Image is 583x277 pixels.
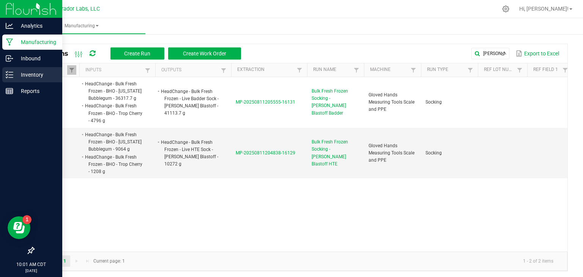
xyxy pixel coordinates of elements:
[183,50,226,57] span: Create Work Order
[236,150,295,156] span: MP-20250811204838-16129
[129,255,559,268] kendo-pager-info: 1 - 2 of 2 items
[6,38,13,46] inline-svg: Manufacturing
[484,67,515,73] a: Ref Lot NumberSortable
[219,66,228,75] a: Filter
[160,88,220,117] li: HeadChange - Bulk Fresh Frozen - Live Badder Sock - [PERSON_NAME] Blastoff - 41113.7 g
[519,6,569,12] span: Hi, [PERSON_NAME]!
[3,268,59,274] p: [DATE]
[3,261,59,268] p: 10:01 AM CDT
[143,66,152,75] a: Filter
[236,99,295,105] span: MP-20250811205555-16131
[409,65,418,75] a: Filter
[124,50,150,57] span: Create Run
[466,65,475,75] a: Filter
[237,67,295,73] a: ExtractionSortable
[13,38,59,47] p: Manufacturing
[79,63,155,77] th: Inputs
[312,138,359,168] span: Bulk Fresh Frozen Socking - [PERSON_NAME] Blastoff HTE
[39,47,247,60] div: All Runs
[425,99,442,105] span: Socking
[471,48,509,59] input: Search by Run Name, Extraction, Machine, or Lot Number
[295,65,304,75] a: Filter
[352,65,361,75] a: Filter
[168,47,241,60] button: Create Work Order
[370,67,408,73] a: MachineSortable
[561,65,570,75] a: Filter
[499,50,506,57] span: clear
[369,143,414,163] span: Gloved Hands Measuring Tools Scale and PPE
[55,6,100,12] span: Curador Labs, LLC
[84,153,144,176] li: HeadChange - Bulk Fresh Frozen - BHO - Trop Cherry - 1208 g
[369,92,414,112] span: Gloved Hands Measuring Tools Scale and PPE
[13,54,59,63] p: Inbound
[312,88,359,117] span: Bulk Fresh Frozen Socking - [PERSON_NAME] Blastoff Badder
[18,18,145,34] a: Manufacturing
[155,63,231,77] th: Outputs
[34,252,567,271] kendo-pager: Current page: 1
[84,80,144,102] li: HeadChange - Bulk Fresh Frozen - BHO - [US_STATE] Bubblegum - 36317.7 g
[6,71,13,79] inline-svg: Inventory
[533,67,560,73] a: Ref Field 1Sortable
[425,150,442,156] span: Socking
[13,70,59,79] p: Inventory
[515,65,524,75] a: Filter
[67,65,76,75] a: Filter
[501,5,511,13] div: Manage settings
[84,131,144,153] li: HeadChange - Bulk Fresh Frozen - BHO - [US_STATE] Bubblegum - 9064 g
[13,21,59,30] p: Analytics
[427,67,465,73] a: Run TypeSortable
[160,138,220,168] li: HeadChange - Bulk Fresh Frozen - Live HTE Sock - [PERSON_NAME] Blastoff - 10272 g
[313,67,351,73] a: Run NameSortable
[22,215,32,224] iframe: Resource center unread badge
[8,216,30,239] iframe: Resource center
[110,47,164,60] button: Create Run
[59,255,70,267] a: Page 1
[6,55,13,62] inline-svg: Inbound
[6,87,13,95] inline-svg: Reports
[514,47,561,60] button: Export to Excel
[6,22,13,30] inline-svg: Analytics
[18,23,145,29] span: Manufacturing
[84,102,144,124] li: HeadChange - Bulk Fresh Frozen - BHO - Trop Cherry - 4796 g
[13,87,59,96] p: Reports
